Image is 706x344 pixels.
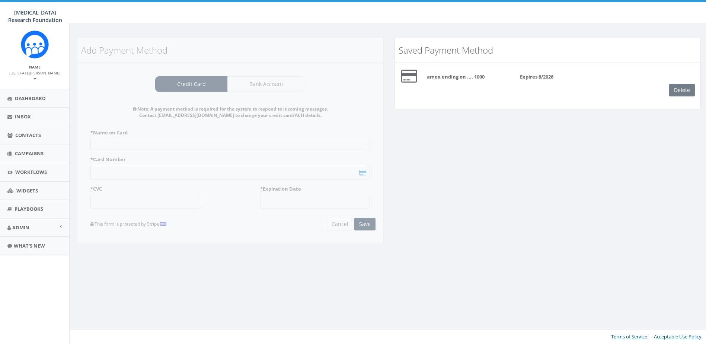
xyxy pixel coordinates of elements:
[611,333,647,340] a: Terms of Service
[8,9,62,23] span: [MEDICAL_DATA] Research Foundation
[14,242,45,249] span: What's New
[21,31,49,58] img: Rally_Corp_Icon.png
[9,70,60,82] small: [US_STATE][PERSON_NAME]
[15,95,46,102] span: Dashboard
[15,169,47,175] span: Workflows
[12,224,29,231] span: Admin
[399,45,697,55] h3: Saved Payment Method
[654,333,702,340] a: Acceptable Use Policy
[427,73,485,80] b: amex ending on .... 1000
[15,132,41,138] span: Contacts
[520,73,553,80] b: Expires 8/2026
[16,187,38,194] span: Widgets
[15,206,43,212] span: Playbooks
[15,113,31,120] span: Inbox
[9,69,60,82] a: [US_STATE][PERSON_NAME]
[15,150,44,157] span: Campaigns
[29,64,41,70] small: Name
